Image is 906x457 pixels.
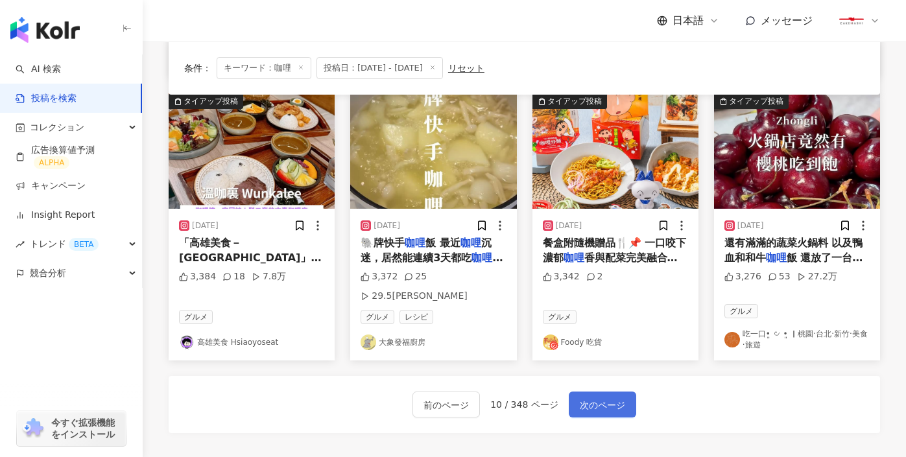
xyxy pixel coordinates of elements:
[30,113,84,142] span: コレクション
[374,220,400,231] div: [DATE]
[543,270,580,283] div: 3,342
[425,237,460,249] span: 飯 最近
[17,411,126,446] a: chrome extension今すぐ拡張機能をインストール
[350,93,516,209] img: post-image
[714,93,880,209] div: post-imageタイアップ投稿
[16,209,95,222] a: Insight Report
[192,220,219,231] div: [DATE]
[543,237,687,263] span: 餐盒附隨機贈品🍴📌 一口咬下 濃郁
[361,334,376,350] img: KOL Avatar
[21,418,45,439] img: chrome extension
[179,270,216,283] div: 3,384
[361,334,506,350] a: KOL Avatar大象發福廚房
[169,93,335,209] div: post-imageタイアップ投稿
[532,93,698,209] img: post-image
[16,92,77,105] a: 投稿を検索
[532,93,698,209] div: post-imageタイアップ投稿
[729,95,783,108] div: タイアップ投稿
[217,57,311,79] span: キーワード：咖哩
[184,63,211,73] span: 条件 ：
[361,290,467,303] div: 29.5[PERSON_NAME]
[412,392,480,417] button: 前のページ
[361,310,394,324] span: グルメ
[761,14,813,27] span: メッセージ
[543,334,558,350] img: KOL Avatar
[179,334,324,350] a: KOL Avatar高雄美食 Hsiaoyoseat
[252,270,286,283] div: 7.8万
[724,270,761,283] div: 3,276
[316,57,443,79] span: 投稿日：[DATE] - [DATE]
[16,180,86,193] a: キャンペーン
[460,237,481,249] mark: 咖哩
[724,252,863,278] span: 飯 還放了一台小孩最愛的爆米花 絕對
[361,237,492,263] span: 沉迷，居然能連續3天都吃
[490,399,558,410] span: 10 / 348 ページ
[169,93,335,209] img: post-image
[586,270,603,283] div: 2
[448,63,484,73] div: リセット
[543,252,680,278] span: 香與配菜完美融合⚠️ 酥！香！濃！萌
[839,8,864,33] img: 359824279_785383976458838_6227106914348312772_n.png
[724,304,758,318] span: グルメ
[569,392,636,417] button: 次のページ
[766,252,787,264] mark: 咖哩
[179,310,213,324] span: グルメ
[222,270,245,283] div: 18
[361,237,405,249] span: 🐘牌快手
[30,229,99,259] span: トレンド
[471,252,503,264] mark: 咖哩
[179,334,195,350] img: KOL Avatar
[69,238,99,251] div: BETA
[673,14,704,28] span: 日本語
[543,334,688,350] a: KOL AvatarFoody 吃貨
[564,252,584,264] mark: 咖哩
[724,329,870,351] a: KOL Avatar吃一口•͈ ౿ •͈ ｜桃園·台北·新竹·美食·旅遊
[30,259,66,288] span: 競合分析
[10,17,80,43] img: logo
[405,237,425,249] mark: 咖哩
[547,95,602,108] div: タイアップ投稿
[556,220,582,231] div: [DATE]
[423,397,469,413] span: 前のページ
[184,95,238,108] div: タイアップ投稿
[16,144,132,170] a: 広告換算値予測ALPHA
[580,397,625,413] span: 次のページ
[797,270,837,283] div: 27.2万
[51,417,122,440] span: 今すぐ拡張機能をインストール
[724,237,863,263] span: 還有滿滿的蔬菜火鍋料 以及鴨血和和牛
[361,270,398,283] div: 3,372
[404,270,427,283] div: 25
[737,220,764,231] div: [DATE]
[16,240,25,249] span: rise
[768,270,791,283] div: 53
[714,93,880,209] img: post-image
[399,310,433,324] span: レシピ
[724,332,740,347] img: KOL Avatar
[179,237,323,278] span: 「高雄美食－[GEOGRAPHIC_DATA]」 #溫咖裏 Wunkalee
[16,63,61,76] a: searchAI 検索
[543,310,577,324] span: グルメ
